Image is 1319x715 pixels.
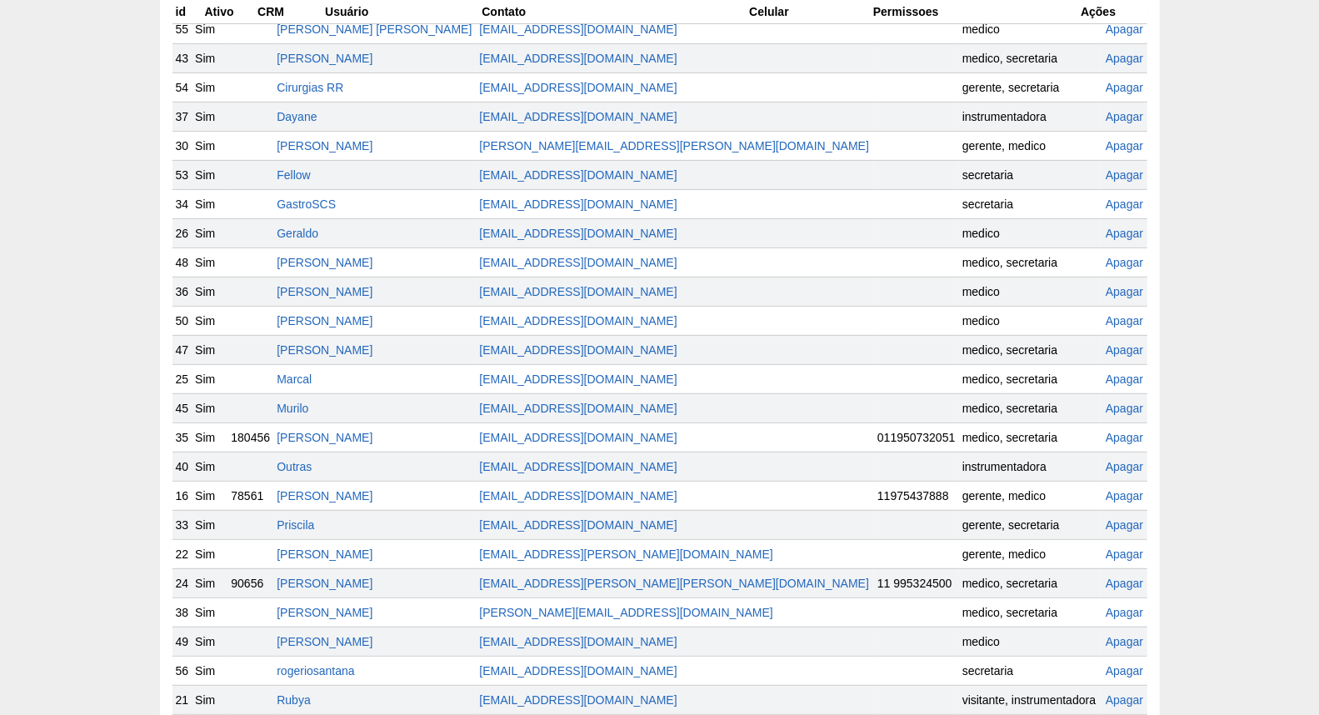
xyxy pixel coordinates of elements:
a: Apagar [1106,168,1143,182]
td: medico, secretaria [959,568,1100,597]
a: Apagar [1106,343,1143,357]
td: secretaria [959,160,1100,189]
td: Sim [192,131,227,160]
a: [EMAIL_ADDRESS][DOMAIN_NAME] [479,431,677,444]
a: Cirurgias RR [277,81,343,94]
td: 180456 [227,422,273,452]
td: Sim [192,685,227,714]
a: Apagar [1106,372,1143,386]
td: 24 [172,568,192,597]
td: Sim [192,72,227,102]
td: 54 [172,72,192,102]
td: instrumentadora [959,102,1100,131]
td: 22 [172,539,192,568]
td: instrumentadora [959,452,1100,481]
a: Apagar [1106,460,1143,473]
a: [EMAIL_ADDRESS][DOMAIN_NAME] [479,489,677,502]
td: 50 [172,306,192,335]
td: gerente, secretaria [959,72,1100,102]
td: Sim [192,14,227,43]
a: [EMAIL_ADDRESS][DOMAIN_NAME] [479,314,677,327]
td: medico [959,627,1100,656]
td: Sim [192,160,227,189]
td: Sim [192,481,227,510]
a: Priscila [277,518,314,532]
a: Geraldo [277,227,318,240]
td: Sim [192,247,227,277]
td: 35 [172,422,192,452]
td: medico, secretaria [959,247,1100,277]
td: 33 [172,510,192,539]
td: Sim [192,43,227,72]
a: [EMAIL_ADDRESS][DOMAIN_NAME] [479,168,677,182]
a: Rubya [277,693,310,707]
td: medico [959,218,1100,247]
a: [PERSON_NAME] [277,343,372,357]
td: gerente, medico [959,539,1100,568]
a: [EMAIL_ADDRESS][DOMAIN_NAME] [479,693,677,707]
a: Fellow [277,168,310,182]
td: 11975437888 [874,481,959,510]
td: 25 [172,364,192,393]
a: [EMAIL_ADDRESS][DOMAIN_NAME] [479,197,677,211]
td: 48 [172,247,192,277]
a: [PERSON_NAME] [277,635,372,648]
td: 78561 [227,481,273,510]
td: 43 [172,43,192,72]
a: [PERSON_NAME] [PERSON_NAME] [277,22,472,36]
a: [EMAIL_ADDRESS][DOMAIN_NAME] [479,52,677,65]
td: Sim [192,422,227,452]
a: [PERSON_NAME] [277,547,372,561]
a: Apagar [1106,285,1143,298]
td: 55 [172,14,192,43]
td: gerente, secretaria [959,510,1100,539]
a: Apagar [1106,489,1143,502]
a: [EMAIL_ADDRESS][DOMAIN_NAME] [479,460,677,473]
a: [EMAIL_ADDRESS][DOMAIN_NAME] [479,372,677,386]
td: 30 [172,131,192,160]
a: [EMAIL_ADDRESS][DOMAIN_NAME] [479,285,677,298]
td: 53 [172,160,192,189]
td: gerente, medico [959,131,1100,160]
a: [EMAIL_ADDRESS][DOMAIN_NAME] [479,227,677,240]
a: [EMAIL_ADDRESS][PERSON_NAME][DOMAIN_NAME] [479,547,772,561]
td: 40 [172,452,192,481]
td: 38 [172,597,192,627]
a: Apagar [1106,606,1143,619]
td: Sim [192,306,227,335]
a: Apagar [1106,227,1143,240]
td: Sim [192,510,227,539]
td: medico [959,277,1100,306]
td: 34 [172,189,192,218]
td: medico, secretaria [959,597,1100,627]
a: Marcal [277,372,312,386]
td: 56 [172,656,192,685]
a: Outras [277,460,312,473]
td: Sim [192,218,227,247]
td: medico [959,14,1100,43]
td: Sim [192,568,227,597]
a: Apagar [1106,314,1143,327]
a: [PERSON_NAME] [277,577,372,590]
td: Sim [192,102,227,131]
a: rogeriosantana [277,664,354,677]
td: medico [959,306,1100,335]
td: Sim [192,627,227,656]
a: Apagar [1106,256,1143,269]
a: GastroSCS [277,197,336,211]
td: medico, secretaria [959,393,1100,422]
a: [PERSON_NAME] [277,285,372,298]
td: Sim [192,393,227,422]
td: Sim [192,656,227,685]
td: Sim [192,364,227,393]
td: 47 [172,335,192,364]
td: Sim [192,452,227,481]
a: Apagar [1106,693,1143,707]
a: Apagar [1106,635,1143,648]
a: [EMAIL_ADDRESS][DOMAIN_NAME] [479,110,677,123]
td: 11 995324500 [874,568,959,597]
a: [PERSON_NAME] [277,139,372,152]
a: [EMAIL_ADDRESS][PERSON_NAME][PERSON_NAME][DOMAIN_NAME] [479,577,869,590]
td: 37 [172,102,192,131]
a: [EMAIL_ADDRESS][DOMAIN_NAME] [479,518,677,532]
